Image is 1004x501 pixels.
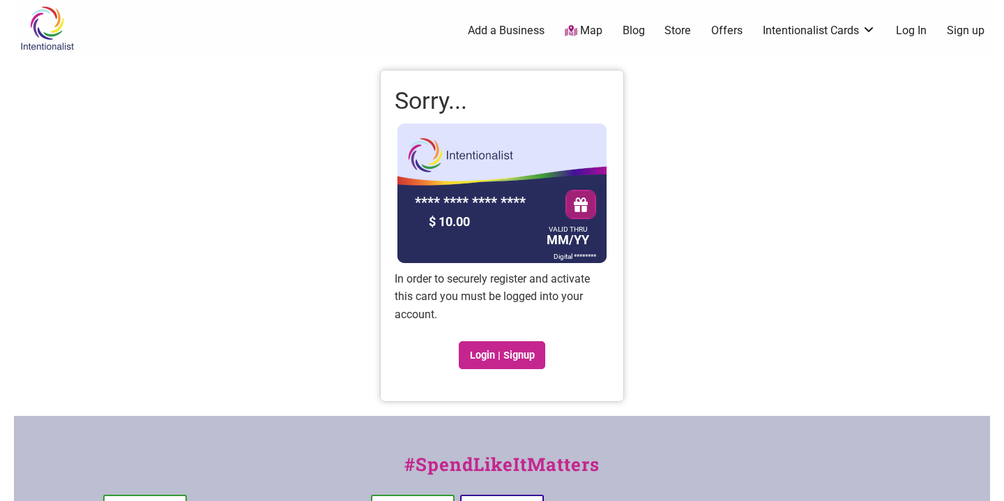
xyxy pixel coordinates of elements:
[565,23,602,39] a: Map
[711,23,743,38] a: Offers
[763,23,876,38] a: Intentionalist Cards
[425,211,544,232] div: $ 10.00
[395,270,609,324] p: In order to securely register and activate this card you must be logged into your account.
[664,23,691,38] a: Store
[14,6,80,51] img: Intentionalist
[543,227,593,250] div: MM/YY
[395,84,609,118] h1: Sorry...
[459,341,545,369] a: Login | Signup
[547,228,589,230] div: VALID THRU
[623,23,645,38] a: Blog
[896,23,927,38] a: Log In
[14,451,990,492] div: #SpendLikeItMatters
[947,23,984,38] a: Sign up
[468,23,545,38] a: Add a Business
